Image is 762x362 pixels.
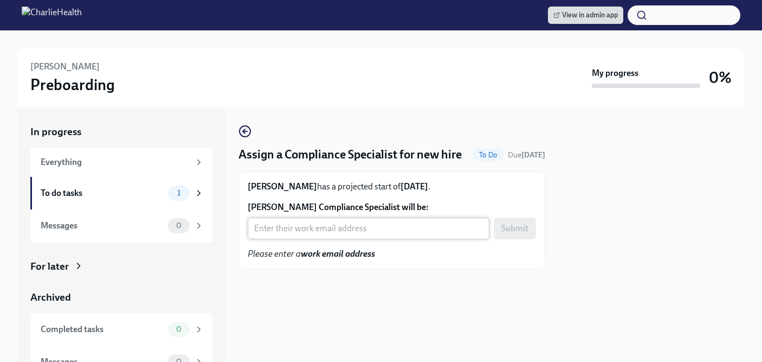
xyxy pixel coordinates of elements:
span: To Do [473,151,503,159]
span: View in admin app [553,10,618,21]
em: Please enter a [248,249,375,259]
h4: Assign a Compliance Specialist for new hire [238,147,462,163]
div: Completed tasks [41,323,164,335]
a: In progress [30,125,212,139]
span: October 7th, 2025 09:00 [508,150,545,160]
span: 0 [170,325,188,333]
span: 1 [171,189,187,197]
a: For later [30,259,212,274]
label: [PERSON_NAME] Compliance Specialist will be: [248,201,536,213]
div: To do tasks [41,187,164,199]
strong: [DATE] [401,181,428,192]
div: Messages [41,220,164,232]
img: CharlieHealth [22,7,82,24]
div: For later [30,259,69,274]
strong: My progress [592,67,638,79]
strong: [DATE] [521,150,545,160]
a: Archived [30,290,212,304]
span: Due [508,150,545,160]
h6: [PERSON_NAME] [30,61,100,73]
div: Everything [41,156,190,168]
a: Completed tasks0 [30,313,212,346]
a: View in admin app [548,7,623,24]
span: 0 [170,221,188,230]
a: Everything [30,148,212,177]
a: Messages0 [30,209,212,242]
h3: 0% [709,68,732,87]
p: has a projected start of . [248,181,536,193]
strong: [PERSON_NAME] [248,181,317,192]
strong: work email address [301,249,375,259]
h3: Preboarding [30,75,115,94]
a: To do tasks1 [30,177,212,209]
input: Enter their work email address [248,218,489,239]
